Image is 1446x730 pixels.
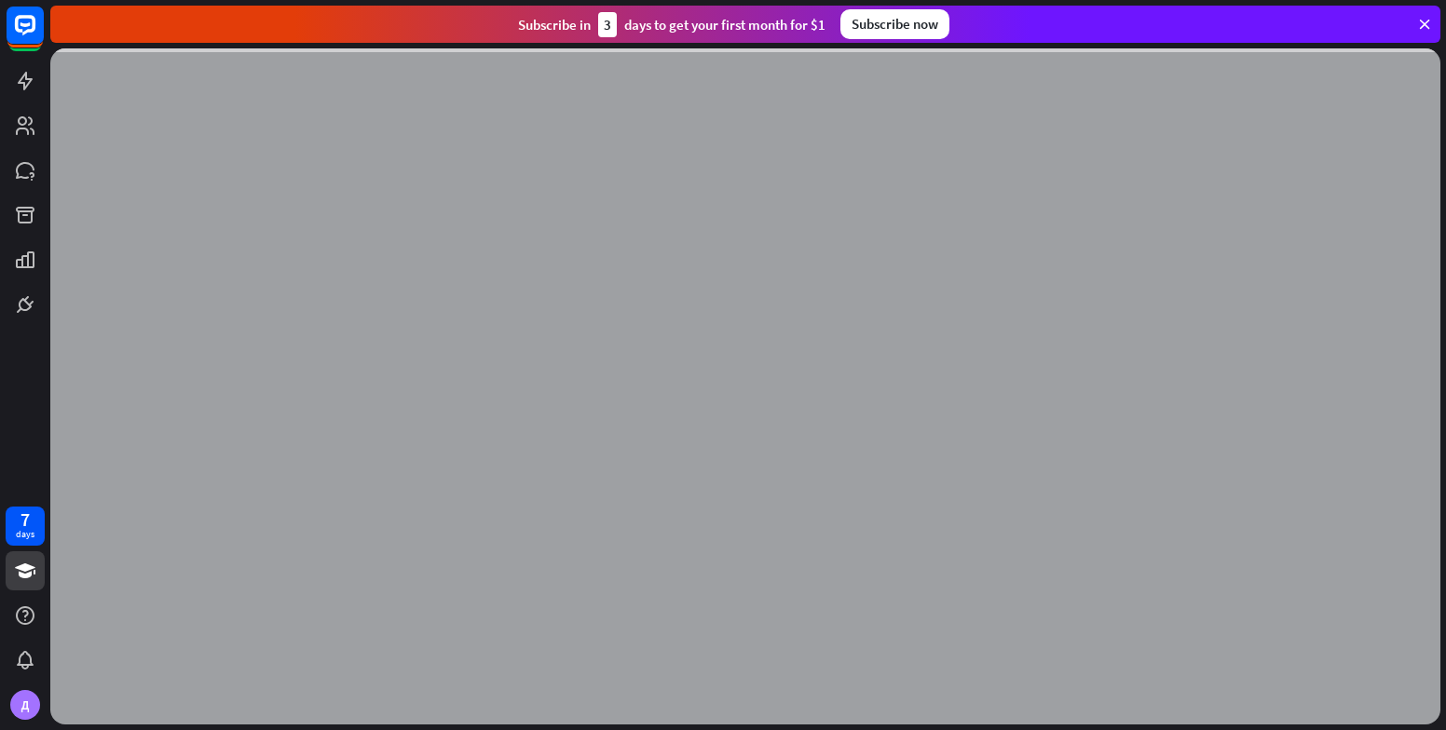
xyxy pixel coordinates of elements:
div: Subscribe in days to get your first month for $1 [518,12,825,37]
div: Д [10,690,40,720]
div: 3 [598,12,617,37]
div: Subscribe now [840,9,949,39]
div: 7 [20,511,30,528]
div: days [16,528,34,541]
a: 7 days [6,507,45,546]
